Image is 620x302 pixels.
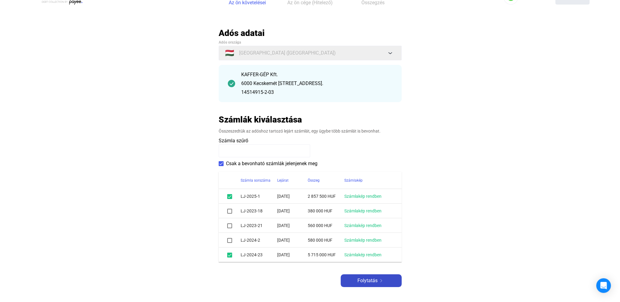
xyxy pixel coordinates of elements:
td: LJ-2023-18 [241,204,277,218]
a: Számlakép rendben [344,223,382,228]
a: Számlakép rendben [344,238,382,243]
span: [GEOGRAPHIC_DATA] ([GEOGRAPHIC_DATA]) [239,49,336,57]
td: [DATE] [277,189,308,204]
td: [DATE] [277,233,308,247]
div: Lejárat [277,177,308,184]
a: Számlakép rendben [344,252,382,257]
td: [DATE] [277,204,308,218]
td: LJ-2023-21 [241,218,277,233]
div: Összeg [308,177,320,184]
td: 380 000 HUF [308,204,344,218]
div: Open Intercom Messenger [596,278,611,293]
div: Összeg [308,177,344,184]
div: Számlakép [344,177,363,184]
a: Számlakép rendben [344,208,382,213]
div: Számla sorszáma [241,177,277,184]
span: Csak a bevonható számlák jelenjenek meg [226,160,317,167]
span: Adós országa [219,40,241,44]
button: 🇭🇺[GEOGRAPHIC_DATA] ([GEOGRAPHIC_DATA]) [219,46,402,60]
td: LJ-2024-23 [241,247,277,262]
img: checkmark-darker-green-circle [228,80,235,87]
div: Összeszedtük az adóshoz tartozó lejárt számlát, egy ügybe több számlát is bevonhat. [219,128,402,134]
td: [DATE] [277,218,308,233]
span: Számla szűrő [219,138,248,144]
div: 6000 Kecskemét [STREET_ADDRESS]. [241,80,392,87]
div: 14514915-2-03 [241,89,392,96]
td: 5 715 000 HUF [308,247,344,262]
td: 560 000 HUF [308,218,344,233]
h2: Számlák kiválasztása [219,114,302,125]
div: Számlakép [344,177,394,184]
div: Lejárat [277,177,288,184]
span: Folytatás [357,277,378,284]
td: 580 000 HUF [308,233,344,247]
h2: Adós adatai [219,28,402,38]
div: Számla sorszáma [241,177,271,184]
td: LJ-2025-1 [241,189,277,204]
td: [DATE] [277,247,308,262]
img: arrow-right-white [378,279,385,282]
td: 2 857 500 HUF [308,189,344,204]
button: Folytatásarrow-right-white [341,274,402,287]
a: Számlakép rendben [344,194,382,199]
div: KAFFER-GÉP Kft. [241,71,392,78]
span: 🇭🇺 [225,49,234,57]
td: LJ-2024-2 [241,233,277,247]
